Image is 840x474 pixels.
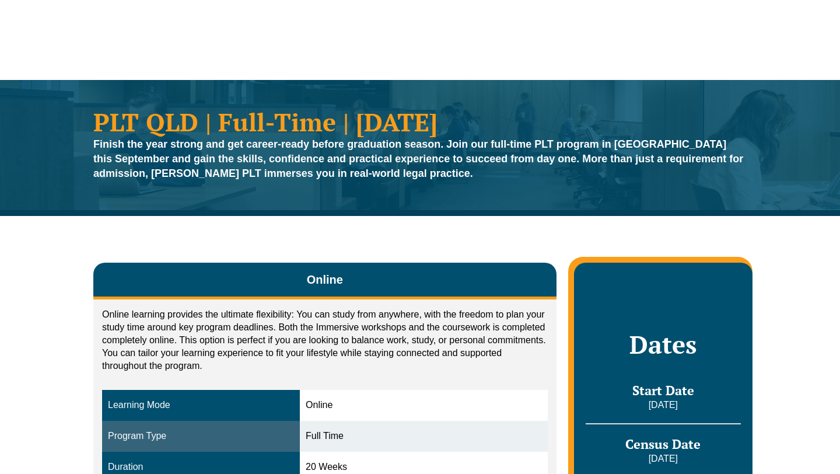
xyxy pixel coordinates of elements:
[586,399,741,412] p: [DATE]
[306,430,542,443] div: Full Time
[586,330,741,359] h2: Dates
[586,452,741,465] p: [DATE]
[306,461,542,474] div: 20 Weeks
[108,430,294,443] div: Program Type
[306,399,542,412] div: Online
[93,109,747,134] h1: PLT QLD | Full-Time | [DATE]
[102,308,548,372] p: Online learning provides the ultimate flexibility: You can study from anywhere, with the freedom ...
[307,271,343,288] span: Online
[625,435,701,452] span: Census Date
[632,382,694,399] span: Start Date
[108,461,294,474] div: Duration
[108,399,294,412] div: Learning Mode
[93,138,743,179] strong: Finish the year strong and get career-ready before graduation season. Join our full-time PLT prog...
